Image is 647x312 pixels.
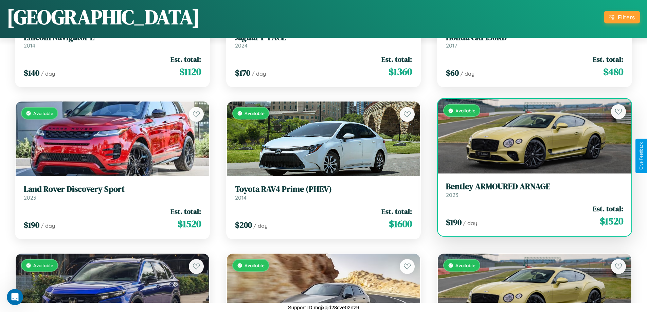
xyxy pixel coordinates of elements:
[178,217,201,231] span: $ 1520
[455,108,475,113] span: Available
[41,222,55,229] span: / day
[235,42,248,49] span: 2024
[603,65,623,78] span: $ 480
[460,70,474,77] span: / day
[41,70,55,77] span: / day
[381,54,412,64] span: Est. total:
[245,262,265,268] span: Available
[24,67,39,78] span: $ 140
[170,206,201,216] span: Est. total:
[446,67,459,78] span: $ 60
[24,42,35,49] span: 2014
[455,262,475,268] span: Available
[446,217,462,228] span: $ 190
[381,206,412,216] span: Est. total:
[235,184,412,194] h3: Toyota RAV4 Prime (PHEV)
[235,219,252,231] span: $ 200
[604,11,640,23] button: Filters
[446,191,458,198] span: 2023
[24,33,201,49] a: Lincoln Navigator L2014
[24,219,39,231] span: $ 190
[593,204,623,214] span: Est. total:
[235,33,412,49] a: Jaguar F-PACE2024
[446,182,623,198] a: Bentley ARMOURED ARNAGE2023
[600,214,623,228] span: $ 1520
[446,33,623,49] a: Honda CRF150RB2017
[446,182,623,191] h3: Bentley ARMOURED ARNAGE
[639,142,644,170] div: Give Feedback
[463,220,477,226] span: / day
[446,42,457,49] span: 2017
[7,3,200,31] h1: [GEOGRAPHIC_DATA]
[179,65,201,78] span: $ 1120
[7,289,23,305] iframe: Intercom live chat
[253,222,268,229] span: / day
[33,262,53,268] span: Available
[618,14,635,21] div: Filters
[389,217,412,231] span: $ 1600
[24,194,36,201] span: 2023
[235,184,412,201] a: Toyota RAV4 Prime (PHEV)2014
[252,70,266,77] span: / day
[33,110,53,116] span: Available
[235,194,247,201] span: 2014
[245,110,265,116] span: Available
[288,303,359,312] p: Support ID: mgjxpjd28cve02rtz9
[24,184,201,201] a: Land Rover Discovery Sport2023
[235,67,250,78] span: $ 170
[389,65,412,78] span: $ 1360
[170,54,201,64] span: Est. total:
[593,54,623,64] span: Est. total:
[24,184,201,194] h3: Land Rover Discovery Sport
